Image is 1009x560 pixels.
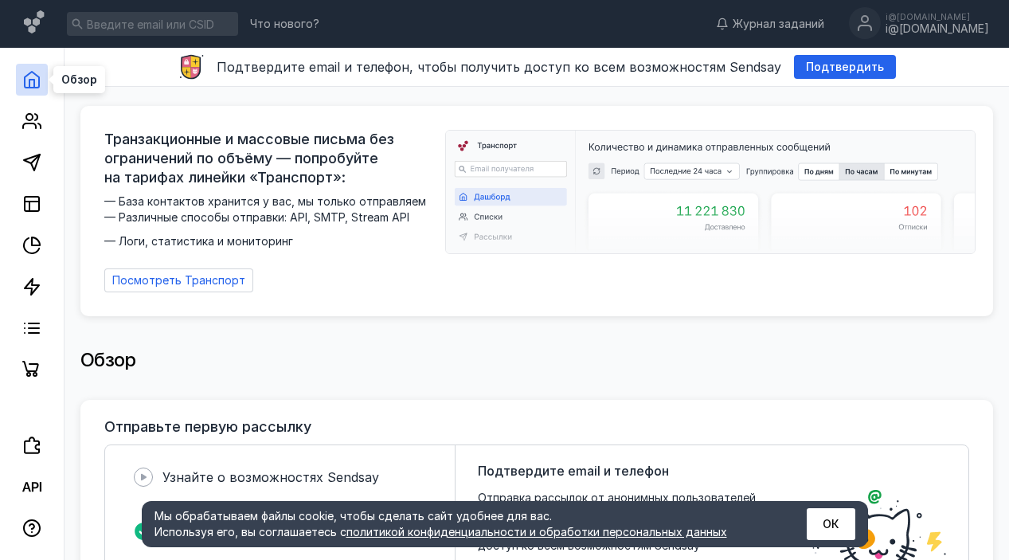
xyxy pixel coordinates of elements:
[250,18,319,29] span: Что нового?
[242,18,327,29] a: Что нового?
[61,74,97,85] span: Обзор
[104,194,436,249] span: — База контактов хранится у вас, мы только отправляем — Различные способы отправки: API, SMTP, St...
[807,508,855,540] button: ОК
[162,469,379,485] span: Узнайте о возможностях Sendsay
[104,130,436,187] span: Транзакционные и массовые письма без ограничений по объёму — попробуйте на тарифах линейки «Транс...
[806,61,884,74] span: Подтвердить
[80,348,136,371] span: Обзор
[708,16,832,32] a: Журнал заданий
[217,59,781,75] span: Подтвердите email и телефон, чтобы получить доступ ко всем возможностям Sendsay
[154,508,768,540] div: Мы обрабатываем файлы cookie, чтобы сделать сайт удобнее для вас. Используя его, вы соглашаетесь c
[886,12,989,22] div: i@[DOMAIN_NAME]
[104,268,253,292] a: Посмотреть Транспорт
[446,131,975,253] img: dashboard-transport-banner
[794,55,896,79] button: Подтвердить
[478,490,793,554] span: Отправка рассылок от анонимных пользователей запрещена правилами Sendsay и законодательством РФ. ...
[886,22,989,36] div: i@[DOMAIN_NAME]
[104,419,311,435] h3: Отправьте первую рассылку
[346,525,727,538] a: политикой конфиденциальности и обработки персональных данных
[733,16,824,32] span: Журнал заданий
[67,12,238,36] input: Введите email или CSID
[478,461,669,480] span: Подтвердите email и телефон
[112,274,245,288] span: Посмотреть Транспорт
